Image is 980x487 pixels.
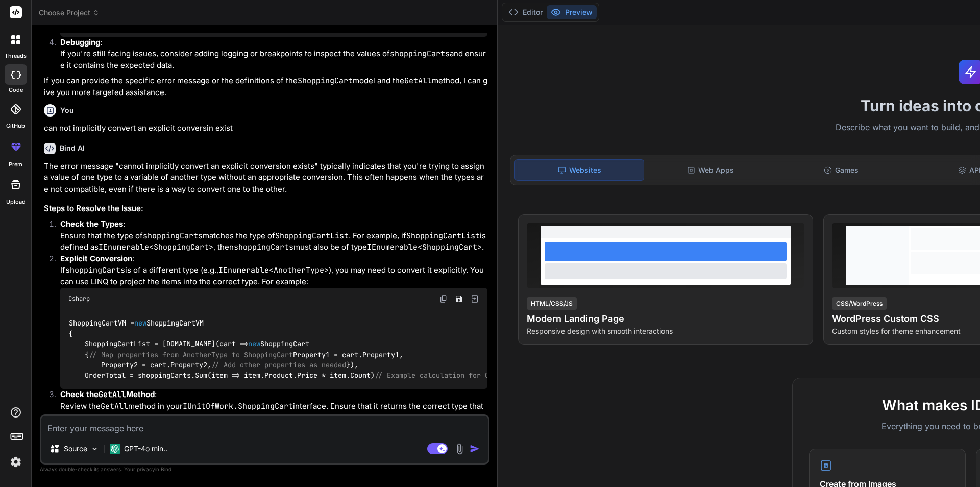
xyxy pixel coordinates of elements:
code: IEnumerable<ShoppingCart> [99,242,213,252]
img: Open in Browser [470,294,479,304]
label: GitHub [6,122,25,130]
span: // Example calculation for OrderTotal [375,371,526,380]
img: icon [470,444,480,454]
h6: Bind AI [60,143,85,153]
span: Choose Project [39,8,100,18]
p: can not implicitly convert an explicit conversin exist [44,123,487,134]
p: GPT-4o min.. [124,444,167,454]
p: The error message "cannot implicitly convert an explicit conversion exists" typically indicates t... [44,160,487,195]
p: Always double-check its answers. Your in Bind [40,465,489,474]
code: shoppingCarts [234,242,293,252]
button: Preview [547,5,597,19]
p: If you can provide the specific error message or the definitions of the model and the method, I c... [44,75,487,98]
div: HTML/CSS/JS [527,297,577,310]
code: ShoppingCartList [275,230,349,241]
code: IEnumerable<ShoppingCart> [367,242,482,252]
button: Save file [452,292,466,306]
h4: Modern Landing Page [527,312,804,326]
h6: You [60,105,74,115]
code: shoppingCarts [65,265,125,275]
strong: Debugging [60,37,100,47]
button: Editor [504,5,547,19]
img: Pick Models [90,445,99,453]
div: Games [777,159,905,181]
p: : If is of a different type (e.g., ), you may need to convert it explicitly. You can use LINQ to ... [60,253,487,288]
p: : Ensure that the type of matches the type of . For example, if is defined as , then must also be... [60,219,487,253]
code: GetAll [404,76,432,86]
code: IEnumerable<AnotherType> [218,265,329,275]
code: shoppingCarts [390,49,450,59]
code: GetAll [99,389,126,400]
span: // Add other properties as needed [211,360,346,369]
span: privacy [137,466,155,472]
label: prem [9,160,22,169]
label: Upload [6,198,26,206]
div: Web Apps [646,159,775,181]
strong: Check the Method [60,389,155,399]
span: Csharp [68,295,90,303]
code: ShoppingCart [298,76,353,86]
img: settings [7,453,24,471]
strong: Explicit Conversion [60,253,132,263]
code: ShoppingCartVM = ShoppingCartVM { ShoppingCartList = [DOMAIN_NAME](cart => ShoppingCart { Propert... [68,318,534,381]
img: copy [439,295,448,303]
p: : If you're still facing issues, consider adding logging or breakpoints to inspect the values of ... [60,37,487,72]
label: code [9,86,23,95]
code: ShoppingCartList [91,412,165,423]
img: attachment [454,443,465,455]
code: shoppingCarts [143,230,203,241]
span: // Map properties from AnotherType to ShoppingCart [89,350,293,359]
h3: Steps to Resolve the Issue: [44,203,487,215]
span: new [248,340,260,349]
p: : Review the method in your interface. Ensure that it returns the correct type that matches . [60,389,487,424]
p: Source [64,444,87,454]
div: Websites [514,159,644,181]
code: ShoppingCartList [406,230,480,241]
strong: Check the Types [60,219,123,229]
div: CSS/WordPress [832,297,887,310]
span: new [134,319,146,328]
code: IUnitOfWork.ShoppingCart [183,401,293,411]
p: Responsive design with smooth interactions [527,326,804,336]
label: threads [5,52,27,60]
code: GetAll [101,401,128,411]
img: GPT-4o mini [110,444,120,454]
